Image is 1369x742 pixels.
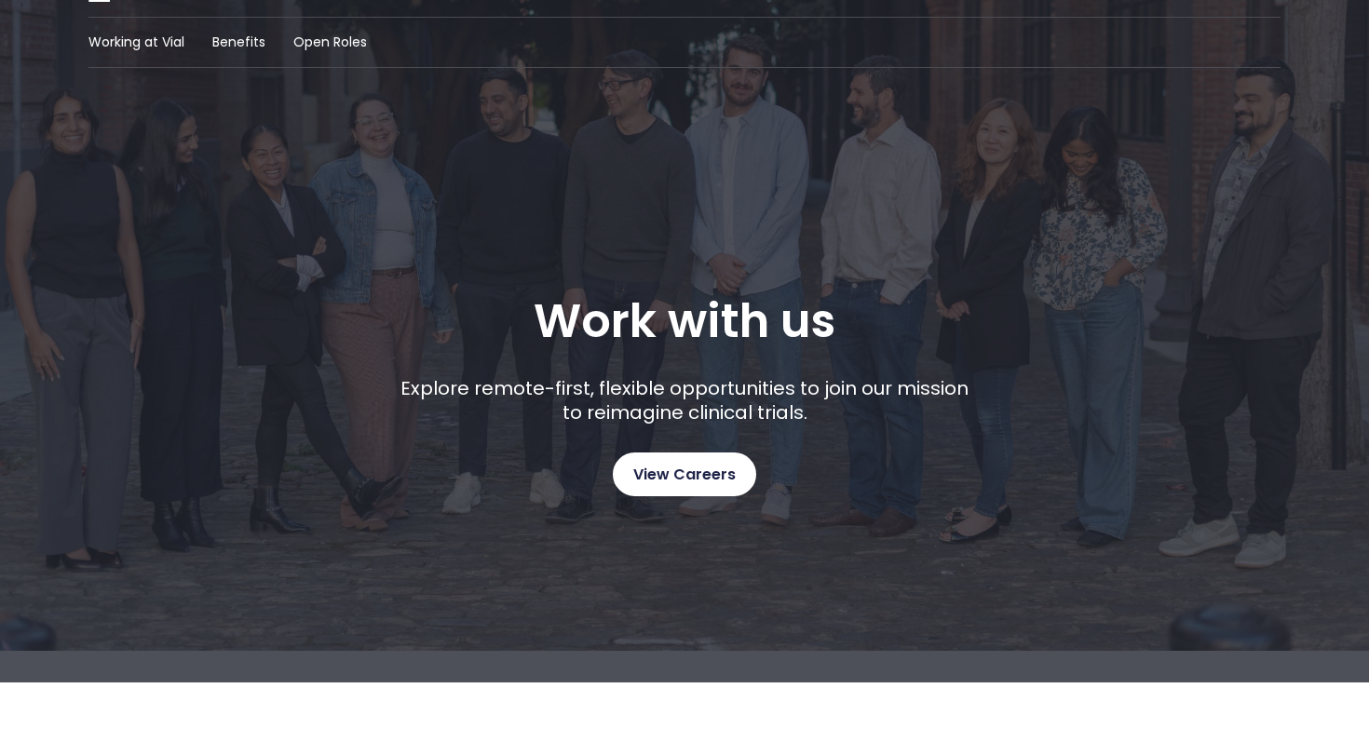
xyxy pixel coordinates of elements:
a: Open Roles [293,33,367,52]
a: Working at Vial [88,33,184,52]
p: Explore remote-first, flexible opportunities to join our mission to reimagine clinical trials. [394,376,976,425]
a: Benefits [212,33,265,52]
a: View Careers [613,452,756,496]
h1: Work with us [534,294,835,348]
span: View Careers [633,463,736,487]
